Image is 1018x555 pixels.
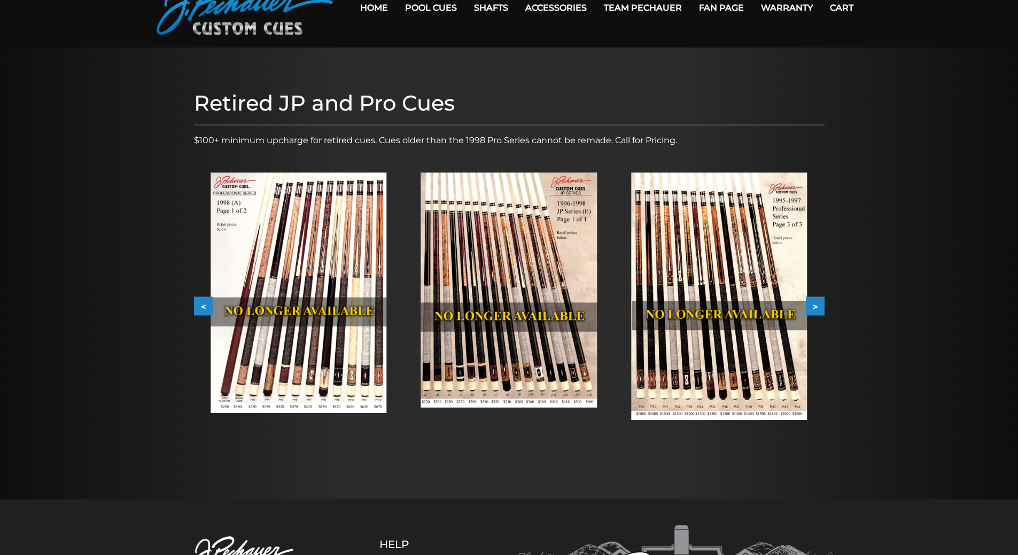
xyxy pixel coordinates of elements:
button: < [194,297,213,316]
div: Carousel Navigation [194,297,825,316]
h5: Help [379,538,462,551]
button: > [806,297,825,316]
p: $100+ minimum upcharge for retired cues. Cues older than the 1998 Pro Series cannot be remade. Ca... [194,134,825,147]
h1: Retired JP and Pro Cues [194,90,825,116]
